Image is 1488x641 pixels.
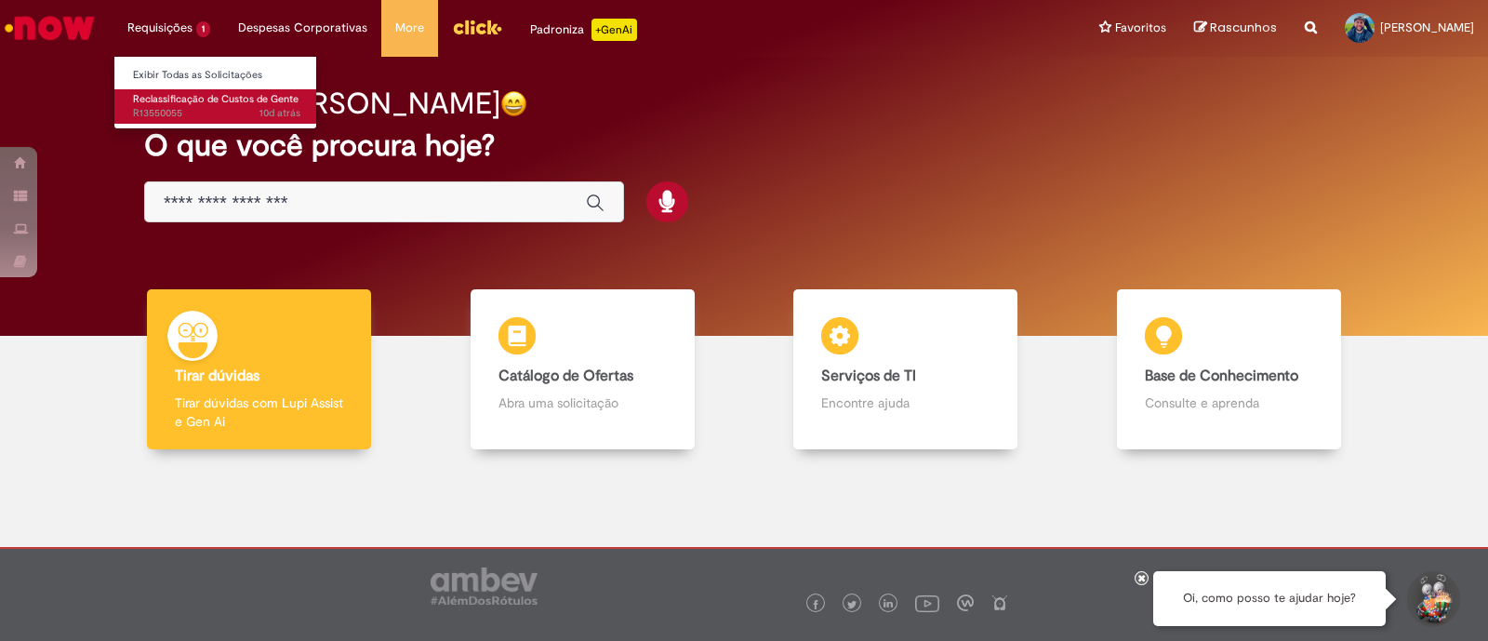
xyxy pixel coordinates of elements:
[421,289,745,450] a: Catálogo de Ofertas Abra uma solicitação
[498,394,667,412] p: Abra uma solicitação
[821,367,916,385] b: Serviços de TI
[2,9,98,47] img: ServiceNow
[530,19,637,41] div: Padroniza
[821,394,990,412] p: Encontre ajuda
[498,367,633,385] b: Catálogo de Ofertas
[144,87,500,120] h2: Bom dia, [PERSON_NAME]
[915,591,939,615] img: logo_footer_youtube.png
[452,13,502,41] img: click_logo_yellow_360x200.png
[175,394,343,431] p: Tirar dúvidas com Lupi Assist e Gen Ai
[431,568,538,605] img: logo_footer_ambev_rotulo_gray.png
[144,129,1344,162] h2: O que você procura hoje?
[114,65,319,86] a: Exibir Todas as Solicitações
[196,21,210,37] span: 1
[500,90,527,117] img: happy-face.png
[991,594,1008,611] img: logo_footer_naosei.png
[175,367,259,385] b: Tirar dúvidas
[1380,20,1474,35] span: [PERSON_NAME]
[847,600,857,609] img: logo_footer_twitter.png
[114,89,319,124] a: Aberto R13550055 : Reclassificação de Custos de Gente
[1115,19,1166,37] span: Favoritos
[395,19,424,37] span: More
[1194,20,1277,37] a: Rascunhos
[133,106,300,121] span: R13550055
[1153,571,1386,626] div: Oi, como posso te ajudar hoje?
[259,106,300,120] span: 10d atrás
[1068,289,1391,450] a: Base de Conhecimento Consulte e aprenda
[883,599,893,610] img: logo_footer_linkedin.png
[127,19,193,37] span: Requisições
[98,289,421,450] a: Tirar dúvidas Tirar dúvidas com Lupi Assist e Gen Ai
[1404,571,1460,627] button: Iniciar Conversa de Suporte
[238,19,367,37] span: Despesas Corporativas
[591,19,637,41] p: +GenAi
[1145,367,1298,385] b: Base de Conhecimento
[133,92,299,106] span: Reclassificação de Custos de Gente
[1210,19,1277,36] span: Rascunhos
[113,56,317,129] ul: Requisições
[1145,394,1313,412] p: Consulte e aprenda
[744,289,1068,450] a: Serviços de TI Encontre ajuda
[259,106,300,120] time: 19/09/2025 11:05:52
[811,600,820,609] img: logo_footer_facebook.png
[957,594,974,611] img: logo_footer_workplace.png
